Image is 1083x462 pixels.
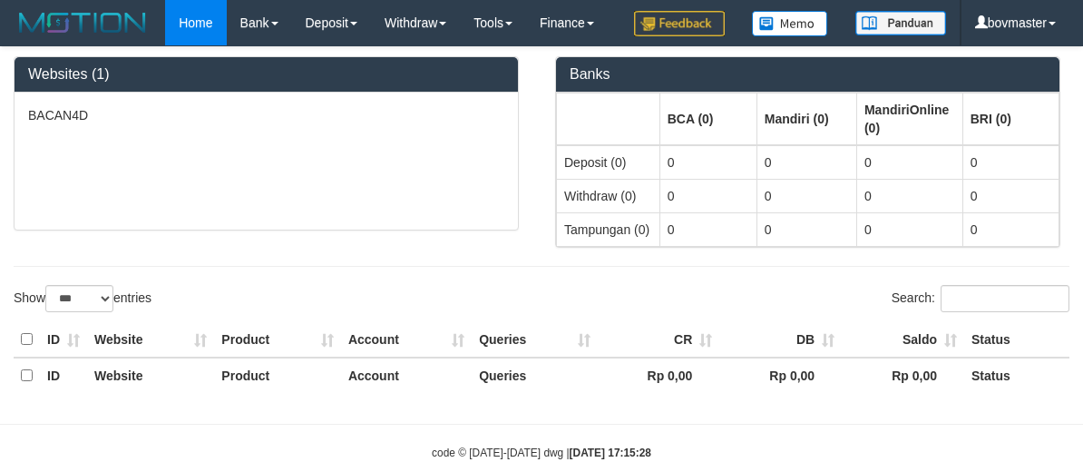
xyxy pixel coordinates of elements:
[719,322,842,358] th: DB
[557,179,660,212] td: Withdraw (0)
[557,93,660,145] th: Group: activate to sort column ascending
[40,358,87,393] th: ID
[570,447,651,459] strong: [DATE] 17:15:28
[856,212,962,246] td: 0
[756,212,856,246] td: 0
[756,145,856,180] td: 0
[432,447,651,459] small: code © [DATE]-[DATE] dwg |
[28,66,504,83] h3: Websites (1)
[856,145,962,180] td: 0
[634,11,725,36] img: Feedback.jpg
[842,358,964,393] th: Rp 0,00
[892,285,1069,312] label: Search:
[659,93,756,145] th: Group: activate to sort column ascending
[941,285,1069,312] input: Search:
[472,358,597,393] th: Queries
[87,322,214,358] th: Website
[87,358,214,393] th: Website
[598,322,720,358] th: CR
[472,322,597,358] th: Queries
[659,212,756,246] td: 0
[557,212,660,246] td: Tampungan (0)
[856,93,962,145] th: Group: activate to sort column ascending
[45,285,113,312] select: Showentries
[962,93,1059,145] th: Group: activate to sort column ascending
[598,358,720,393] th: Rp 0,00
[719,358,842,393] th: Rp 0,00
[756,93,856,145] th: Group: activate to sort column ascending
[341,322,472,358] th: Account
[557,145,660,180] td: Deposit (0)
[752,11,828,36] img: Button%20Memo.svg
[756,179,856,212] td: 0
[570,66,1046,83] h3: Banks
[659,145,756,180] td: 0
[14,9,151,36] img: MOTION_logo.png
[964,358,1069,393] th: Status
[964,322,1069,358] th: Status
[855,11,946,35] img: panduan.png
[962,179,1059,212] td: 0
[856,179,962,212] td: 0
[28,106,504,124] p: BACAN4D
[659,179,756,212] td: 0
[842,322,964,358] th: Saldo
[341,358,472,393] th: Account
[962,145,1059,180] td: 0
[40,322,87,358] th: ID
[214,358,341,393] th: Product
[962,212,1059,246] td: 0
[214,322,341,358] th: Product
[14,285,151,312] label: Show entries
